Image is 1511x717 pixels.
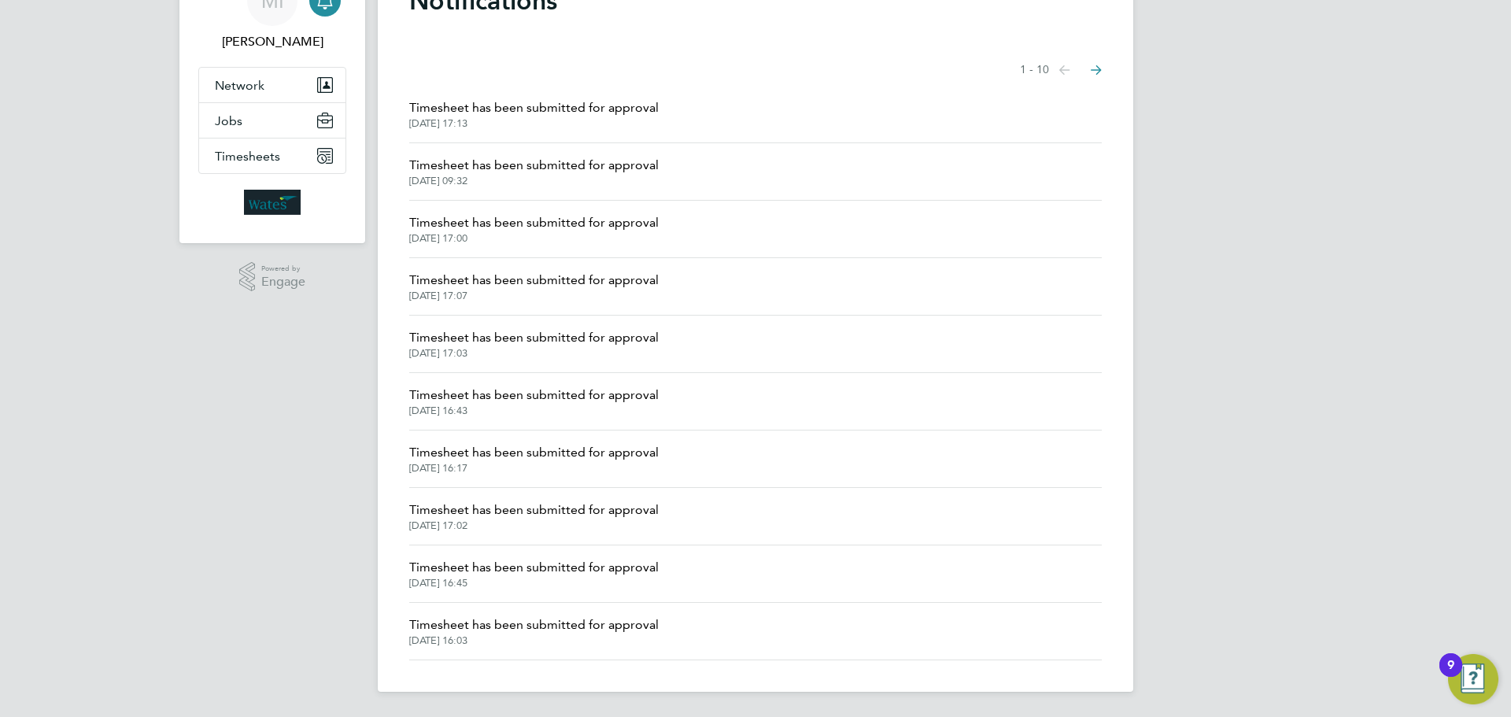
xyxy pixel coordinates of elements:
span: Mohamed Iskandarani [198,32,346,51]
span: Timesheet has been submitted for approval [409,501,659,519]
span: Timesheet has been submitted for approval [409,443,659,462]
span: 1 - 10 [1020,62,1049,78]
span: Jobs [215,113,242,128]
a: Timesheet has been submitted for approval[DATE] 17:13 [409,98,659,130]
span: [DATE] 17:02 [409,519,659,532]
a: Go to home page [198,190,346,215]
a: Timesheet has been submitted for approval[DATE] 16:03 [409,615,659,647]
span: [DATE] 16:43 [409,405,659,417]
nav: Select page of notifications list [1020,54,1102,86]
span: [DATE] 16:17 [409,462,659,475]
button: Timesheets [199,139,345,173]
a: Timesheet has been submitted for approval[DATE] 16:43 [409,386,659,417]
div: 9 [1447,665,1454,686]
a: Timesheet has been submitted for approval[DATE] 17:02 [409,501,659,532]
a: Timesheet has been submitted for approval[DATE] 17:07 [409,271,659,302]
a: Powered byEngage [239,262,306,292]
span: Timesheet has been submitted for approval [409,156,659,175]
span: Engage [261,275,305,289]
span: [DATE] 17:13 [409,117,659,130]
a: Timesheet has been submitted for approval[DATE] 16:45 [409,558,659,589]
img: wates-logo-retina.png [244,190,301,215]
span: [DATE] 17:03 [409,347,659,360]
span: Timesheet has been submitted for approval [409,615,659,634]
span: Timesheet has been submitted for approval [409,558,659,577]
span: Timesheet has been submitted for approval [409,213,659,232]
button: Open Resource Center, 9 new notifications [1448,654,1498,704]
span: [DATE] 17:00 [409,232,659,245]
span: [DATE] 16:03 [409,634,659,647]
span: [DATE] 09:32 [409,175,659,187]
span: Timesheet has been submitted for approval [409,386,659,405]
span: [DATE] 16:45 [409,577,659,589]
span: [DATE] 17:07 [409,290,659,302]
a: Timesheet has been submitted for approval[DATE] 17:00 [409,213,659,245]
span: Timesheet has been submitted for approval [409,271,659,290]
button: Network [199,68,345,102]
span: Timesheets [215,149,280,164]
a: Timesheet has been submitted for approval[DATE] 17:03 [409,328,659,360]
span: Powered by [261,262,305,275]
button: Jobs [199,103,345,138]
a: Timesheet has been submitted for approval[DATE] 16:17 [409,443,659,475]
span: Timesheet has been submitted for approval [409,328,659,347]
span: Network [215,78,264,93]
a: Timesheet has been submitted for approval[DATE] 09:32 [409,156,659,187]
span: Timesheet has been submitted for approval [409,98,659,117]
